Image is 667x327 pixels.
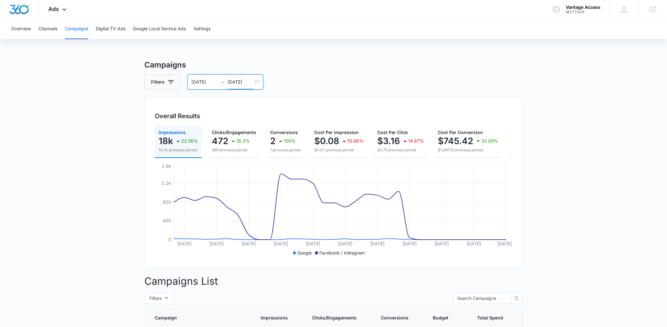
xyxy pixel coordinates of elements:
input: Start date [191,79,217,85]
tspan: [DATE] [402,241,417,246]
span: to [220,79,225,85]
tspan: 0 [168,237,171,242]
tspan: [DATE] [209,241,224,246]
input: End date [228,79,254,85]
span: Clicks/Engagements [312,314,357,321]
tspan: [DATE] [177,241,192,246]
span: Cost Per Conversion [438,130,483,135]
tspan: [DATE] [467,241,481,246]
p: 100% [284,139,296,143]
tspan: 1.6k [162,163,171,169]
tspan: 400 [163,218,171,223]
span: Budget [433,314,453,321]
button: Google Local Service Ads [133,19,186,39]
h3: Campaigns [144,59,523,71]
button: Digital TV Ads [96,19,125,39]
span: Conversions [381,314,409,321]
p: $745.42 [438,136,473,146]
p: 32.05% [481,139,498,143]
p: 14.87% [408,139,424,143]
div: account id [566,10,600,14]
p: 472 [212,136,228,146]
button: Overview [11,19,31,39]
span: search [511,296,522,301]
p: 18.3% [236,139,250,143]
span: Cost Per Impression [314,130,359,135]
p: 1 previous period [270,147,300,153]
span: swap-right [220,79,225,85]
span: Campaign [155,314,236,321]
span: Ads [48,6,59,12]
tspan: 1.2k [162,180,171,186]
p: 2 [270,136,275,146]
p: $0.07 previous period [314,147,363,153]
span: Filters [149,295,162,302]
span: Cost Per Click [377,130,408,135]
tspan: 800 [163,199,171,205]
button: Channels [38,19,57,39]
p: 22.58% [181,139,198,143]
p: $3.16 [377,136,400,146]
tspan: [DATE] [338,241,352,246]
p: 14.7k previous period [159,147,198,153]
p: 18k [159,136,173,146]
p: Campaigns List [144,274,523,289]
button: Settings [194,19,211,39]
p: $0.08 [314,136,339,146]
p: 10.86% [347,139,363,143]
span: Impressions [261,314,288,321]
p: 399 previous period [212,147,256,153]
p: $1,097.10 previous period [512,147,580,153]
p: Google [297,249,312,256]
button: search [511,293,522,304]
tspan: [DATE] [306,241,320,246]
tspan: [DATE] [241,241,256,246]
tspan: [DATE] [274,241,288,246]
span: Clicks/Engagements [212,130,256,135]
p: $1,490.80 [512,136,555,146]
p: $2.75 previous period [377,147,424,153]
button: Filters [144,74,180,90]
span: Impressions [159,130,186,135]
p: $1,097.10 previous period [438,147,498,153]
span: Conversions [270,130,298,135]
h3: Overall Results [155,111,200,121]
tspan: [DATE] [434,241,449,246]
p: Facebook / Instagram [319,249,365,256]
span: Total Spend [512,130,538,135]
tspan: [DATE] [370,241,385,246]
tspan: [DATE] [497,241,512,246]
button: Campaigns [65,19,88,39]
input: Search Campaigns [457,295,502,302]
button: Filters [144,293,174,304]
div: account name [566,5,600,10]
span: Total Spend [477,314,503,321]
